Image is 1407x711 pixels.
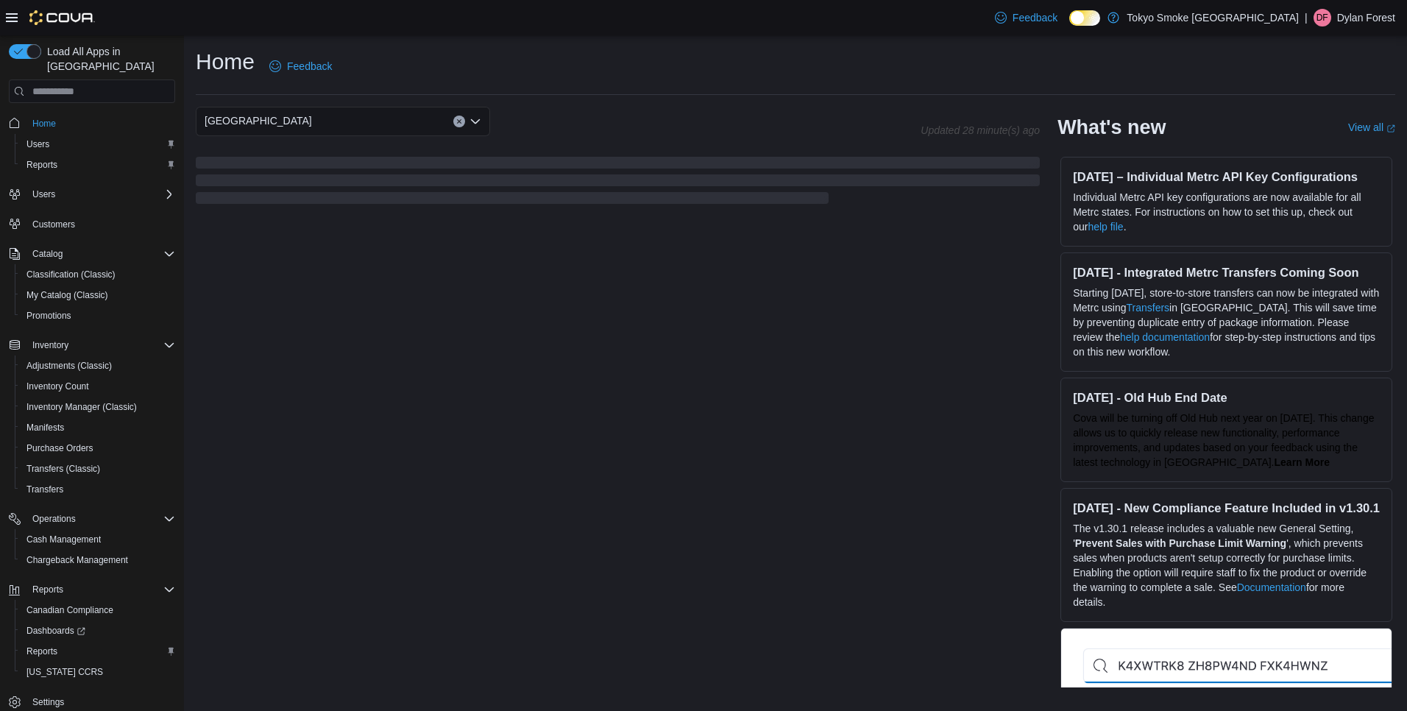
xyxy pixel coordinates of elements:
[26,581,69,598] button: Reports
[921,124,1040,136] p: Updated 28 minute(s) ago
[989,3,1063,32] a: Feedback
[15,662,181,682] button: [US_STATE] CCRS
[15,376,181,397] button: Inventory Count
[21,135,55,153] a: Users
[32,248,63,260] span: Catalog
[26,422,64,434] span: Manifests
[21,551,175,569] span: Chargeback Management
[26,463,100,475] span: Transfers (Classic)
[32,584,63,595] span: Reports
[15,285,181,305] button: My Catalog (Classic)
[29,10,95,25] img: Cova
[21,601,175,619] span: Canadian Compliance
[26,554,128,566] span: Chargeback Management
[15,641,181,662] button: Reports
[32,118,56,130] span: Home
[1073,190,1380,234] p: Individual Metrc API key configurations are now available for all Metrc states. For instructions ...
[32,513,76,525] span: Operations
[1088,221,1123,233] a: help file
[26,581,175,598] span: Reports
[21,398,175,416] span: Inventory Manager (Classic)
[26,625,85,637] span: Dashboards
[21,601,119,619] a: Canadian Compliance
[26,245,175,263] span: Catalog
[3,213,181,235] button: Customers
[26,185,61,203] button: Users
[32,188,55,200] span: Users
[21,460,106,478] a: Transfers (Classic)
[1275,456,1330,468] a: Learn More
[1073,265,1380,280] h3: [DATE] - Integrated Metrc Transfers Coming Soon
[15,397,181,417] button: Inventory Manager (Classic)
[21,307,77,325] a: Promotions
[26,216,81,233] a: Customers
[1237,581,1306,593] a: Documentation
[21,156,63,174] a: Reports
[26,138,49,150] span: Users
[15,600,181,620] button: Canadian Compliance
[287,59,332,74] span: Feedback
[26,289,108,301] span: My Catalog (Classic)
[21,622,91,640] a: Dashboards
[26,115,62,132] a: Home
[21,419,70,436] a: Manifests
[21,551,134,569] a: Chargeback Management
[21,266,121,283] a: Classification (Classic)
[21,531,175,548] span: Cash Management
[26,693,175,711] span: Settings
[15,355,181,376] button: Adjustments (Classic)
[26,185,175,203] span: Users
[1337,9,1395,26] p: Dylan Forest
[453,116,465,127] button: Clear input
[21,286,175,304] span: My Catalog (Classic)
[15,479,181,500] button: Transfers
[1073,500,1380,515] h3: [DATE] - New Compliance Feature Included in v1.30.1
[26,645,57,657] span: Reports
[26,604,113,616] span: Canadian Compliance
[1120,331,1210,343] a: help documentation
[26,159,57,171] span: Reports
[26,245,68,263] button: Catalog
[21,156,175,174] span: Reports
[1073,286,1380,359] p: Starting [DATE], store-to-store transfers can now be integrated with Metrc using in [GEOGRAPHIC_D...
[21,266,175,283] span: Classification (Classic)
[1073,521,1380,609] p: The v1.30.1 release includes a valuable new General Setting, ' ', which prevents sales when produ...
[26,484,63,495] span: Transfers
[26,666,103,678] span: [US_STATE] CCRS
[26,693,70,711] a: Settings
[21,286,114,304] a: My Catalog (Classic)
[15,459,181,479] button: Transfers (Classic)
[469,116,481,127] button: Open list of options
[26,381,89,392] span: Inventory Count
[41,44,175,74] span: Load All Apps in [GEOGRAPHIC_DATA]
[21,398,143,416] a: Inventory Manager (Classic)
[21,663,109,681] a: [US_STATE] CCRS
[26,113,175,132] span: Home
[21,439,175,457] span: Purchase Orders
[32,339,68,351] span: Inventory
[21,643,175,660] span: Reports
[21,622,175,640] span: Dashboards
[3,335,181,355] button: Inventory
[21,481,175,498] span: Transfers
[1075,537,1286,549] strong: Prevent Sales with Purchase Limit Warning
[196,47,255,77] h1: Home
[196,160,1040,207] span: Loading
[15,438,181,459] button: Purchase Orders
[1316,9,1328,26] span: DF
[26,510,175,528] span: Operations
[15,305,181,326] button: Promotions
[21,135,175,153] span: Users
[26,360,112,372] span: Adjustments (Classic)
[26,269,116,280] span: Classification (Classic)
[3,112,181,133] button: Home
[26,534,101,545] span: Cash Management
[15,264,181,285] button: Classification (Classic)
[26,510,82,528] button: Operations
[21,643,63,660] a: Reports
[1314,9,1331,26] div: Dylan Forest
[205,112,312,130] span: [GEOGRAPHIC_DATA]
[21,378,175,395] span: Inventory Count
[3,184,181,205] button: Users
